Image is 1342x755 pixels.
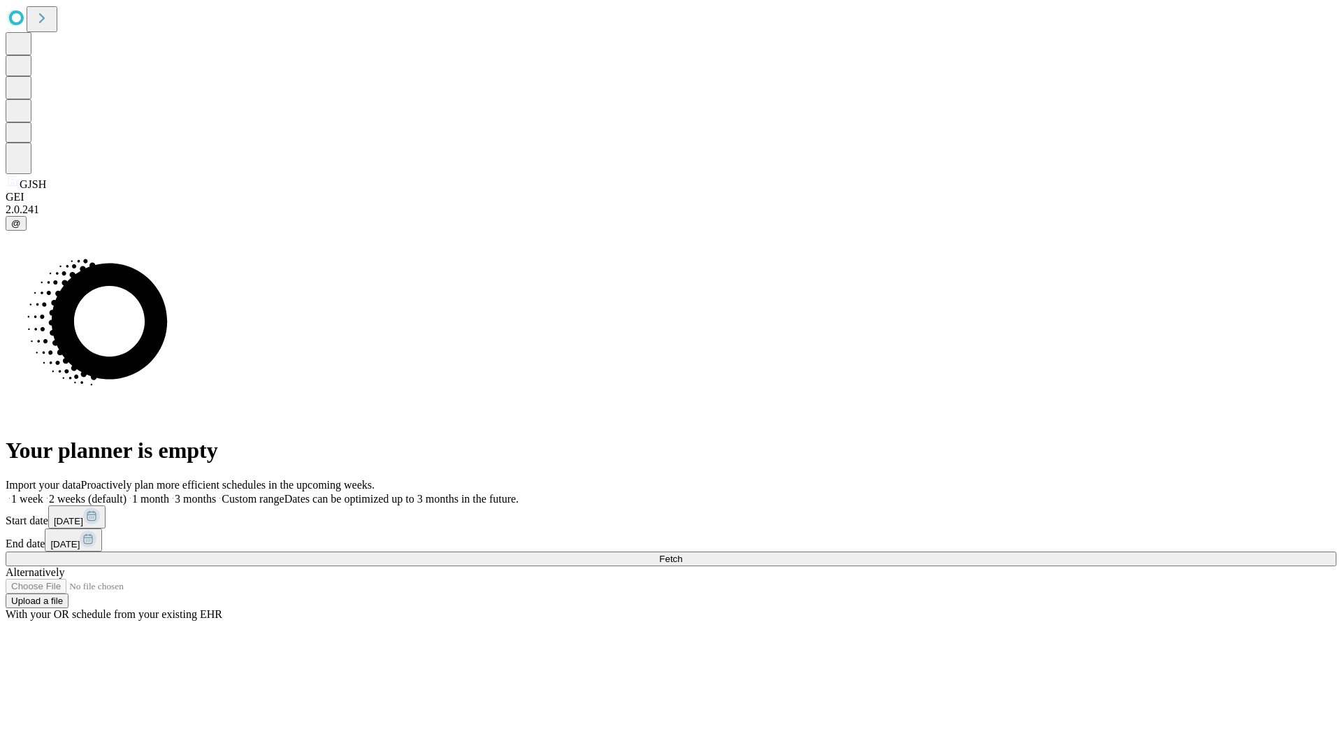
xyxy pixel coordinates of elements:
span: GJSH [20,178,46,190]
span: 1 month [132,493,169,505]
button: Upload a file [6,594,68,608]
span: [DATE] [54,516,83,526]
button: @ [6,216,27,231]
span: Fetch [659,554,682,564]
span: @ [11,218,21,229]
span: Import your data [6,479,81,491]
div: GEI [6,191,1336,203]
span: Custom range [222,493,284,505]
div: End date [6,528,1336,552]
h1: Your planner is empty [6,438,1336,463]
button: Fetch [6,552,1336,566]
div: 2.0.241 [6,203,1336,216]
div: Start date [6,505,1336,528]
button: [DATE] [45,528,102,552]
span: With your OR schedule from your existing EHR [6,608,222,620]
span: Alternatively [6,566,64,578]
span: 3 months [175,493,216,505]
span: Dates can be optimized up to 3 months in the future. [284,493,519,505]
span: 1 week [11,493,43,505]
span: Proactively plan more efficient schedules in the upcoming weeks. [81,479,375,491]
button: [DATE] [48,505,106,528]
span: 2 weeks (default) [49,493,127,505]
span: [DATE] [50,539,80,549]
